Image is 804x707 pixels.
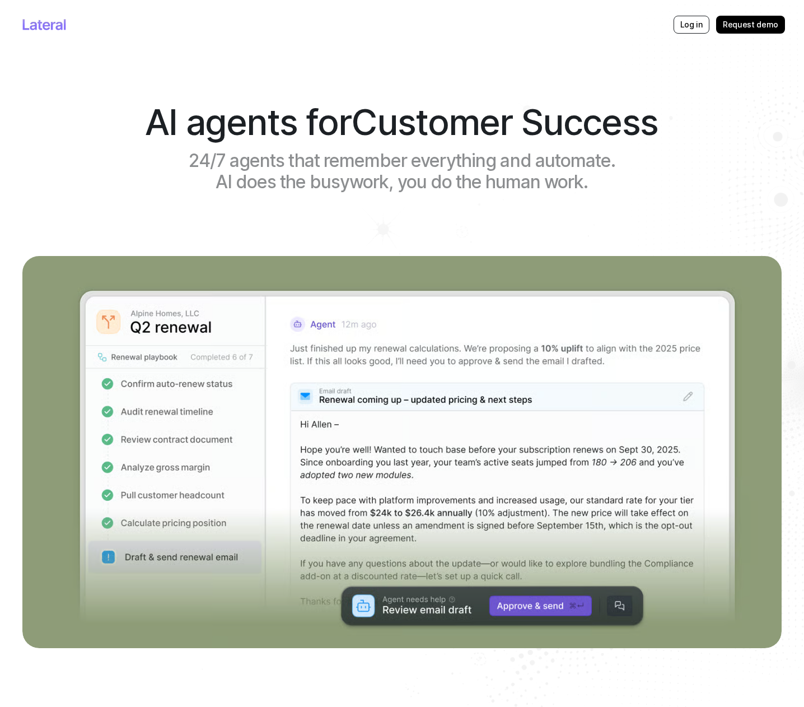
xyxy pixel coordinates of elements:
button: Request demo [716,16,785,34]
p: Log in [680,19,703,30]
span: AI agents for [145,100,351,143]
p: Request demo [723,19,778,30]
h1: 24/7 agents that remember everything and automate. AI does the busywork, you do the human work. [174,150,630,193]
div: Log in [674,16,709,34]
span: Customer Success [351,100,658,143]
a: Logo [22,19,66,30]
